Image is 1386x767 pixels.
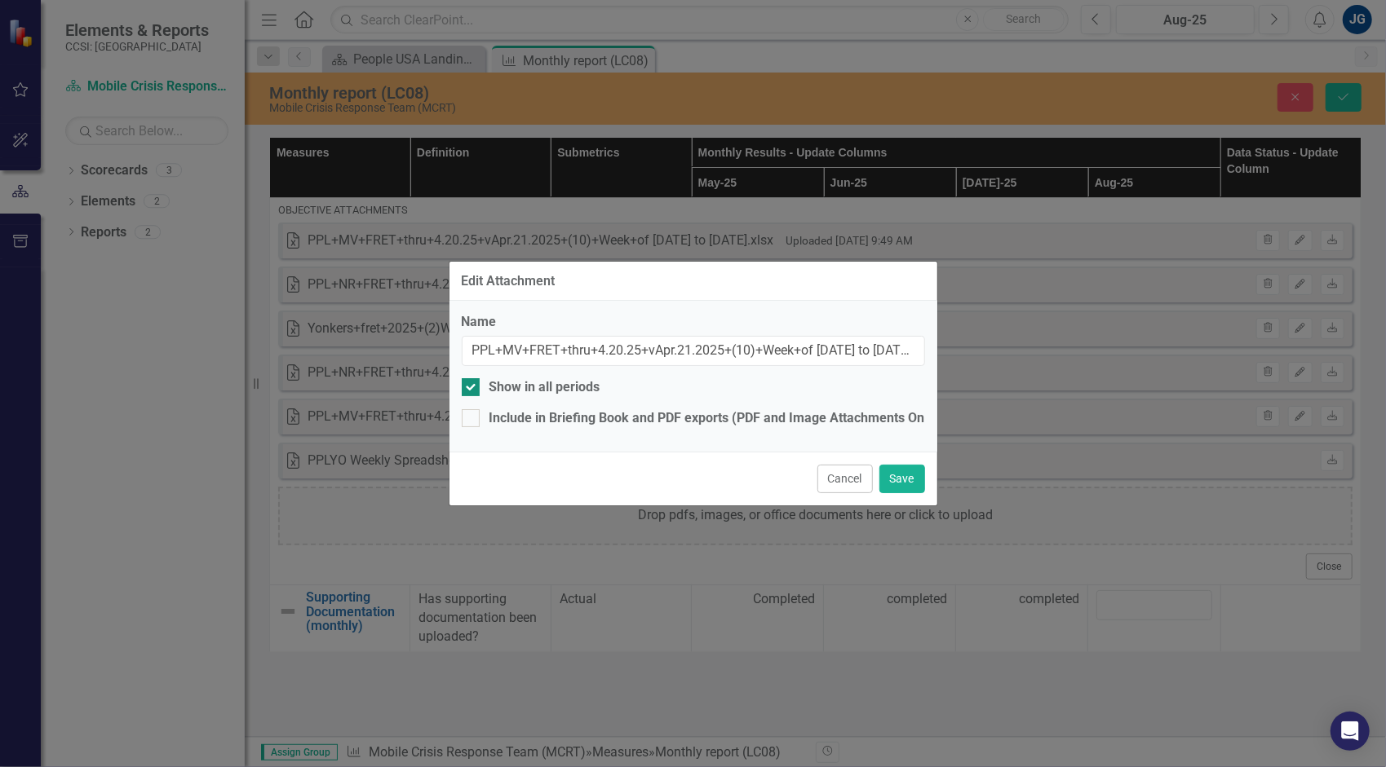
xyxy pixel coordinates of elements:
div: Show in all periods [489,378,600,397]
div: Include in Briefing Book and PDF exports (PDF and Image Attachments Only) [489,409,940,428]
div: Edit Attachment [462,274,556,289]
button: Save [879,465,925,493]
button: Cancel [817,465,873,493]
div: Open Intercom Messenger [1331,712,1370,751]
label: Name [462,313,925,332]
input: Name [462,336,925,366]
